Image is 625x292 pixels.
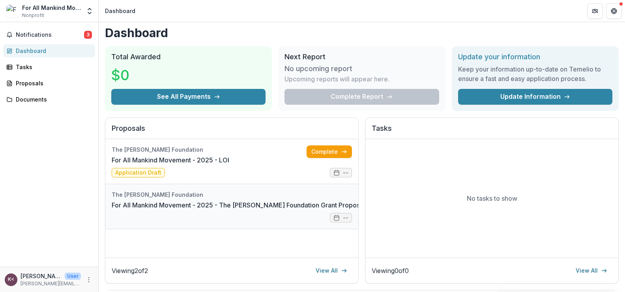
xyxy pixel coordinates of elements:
a: Update Information [458,89,612,105]
div: Dashboard [105,7,135,15]
a: Tasks [3,60,95,73]
p: [PERSON_NAME] <[PERSON_NAME][EMAIL_ADDRESS][DOMAIN_NAME]> [21,272,62,280]
button: Notifications3 [3,28,95,41]
a: Complete [307,145,352,158]
p: Upcoming reports will appear here. [284,74,389,84]
button: See All Payments [111,89,266,105]
h2: Next Report [284,53,439,61]
a: For All Mankind Movement - 2025 - The [PERSON_NAME] Foundation Grant Proposal Application [112,200,400,210]
p: User [65,273,81,280]
div: Dashboard [16,47,89,55]
h2: Proposals [112,124,352,139]
button: Partners [587,3,603,19]
button: Open entity switcher [84,3,95,19]
h3: No upcoming report [284,64,352,73]
a: View All [311,264,352,277]
a: For All Mankind Movement - 2025 - LOI [112,155,229,165]
p: No tasks to show [467,194,517,203]
span: Notifications [16,32,84,38]
a: Documents [3,93,95,106]
h3: $0 [111,64,170,86]
p: Viewing 2 of 2 [112,266,148,275]
span: Nonprofit [22,12,44,19]
h2: Total Awarded [111,53,266,61]
a: Proposals [3,77,95,90]
div: Tasks [16,63,89,71]
img: For All Mankind Movement [6,5,19,17]
h3: Keep your information up-to-date on Temelio to ensure a fast and easy application process. [458,64,612,83]
div: Proposals [16,79,89,87]
h2: Update your information [458,53,612,61]
a: Dashboard [3,44,95,57]
a: View All [571,264,612,277]
p: [PERSON_NAME][EMAIL_ADDRESS][DOMAIN_NAME] [21,280,81,287]
h1: Dashboard [105,26,619,40]
nav: breadcrumb [102,5,138,17]
button: More [84,275,94,284]
div: Documents [16,95,89,104]
div: Kevin Phillips <kevin@gofamm.org> [8,277,14,282]
p: Viewing 0 of 0 [372,266,409,275]
div: For All Mankind Movement [22,4,81,12]
button: Get Help [606,3,622,19]
span: 3 [84,31,92,39]
h2: Tasks [372,124,612,139]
